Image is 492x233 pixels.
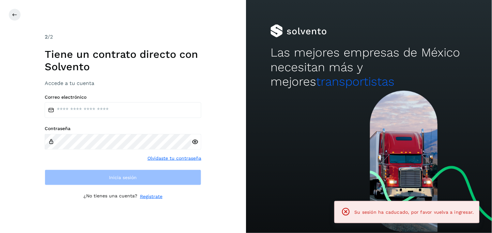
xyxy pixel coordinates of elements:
label: Contraseña [45,126,201,131]
h1: Tiene un contrato directo con Solvento [45,48,201,73]
span: Su sesión ha caducado, por favor vuelva a ingresar. [355,209,474,215]
span: transportistas [316,75,394,89]
a: Regístrate [140,193,162,200]
p: ¿No tienes una cuenta? [84,193,137,200]
h3: Accede a tu cuenta [45,80,201,86]
div: /2 [45,33,201,41]
h2: Las mejores empresas de México necesitan más y mejores [270,45,467,89]
span: Inicia sesión [109,175,137,180]
a: Olvidaste tu contraseña [147,155,201,162]
button: Inicia sesión [45,170,201,185]
span: 2 [45,34,48,40]
label: Correo electrónico [45,94,201,100]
